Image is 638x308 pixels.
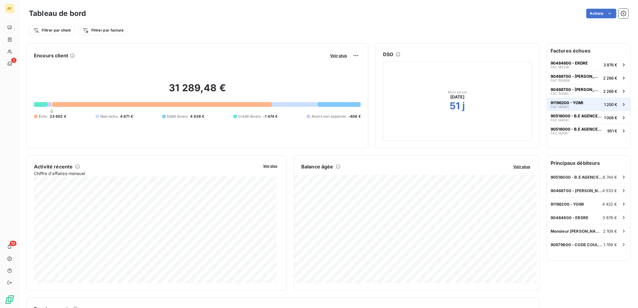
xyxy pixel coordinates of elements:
span: [DATE] [451,94,465,100]
span: Monsieur [PERSON_NAME] [551,229,603,234]
span: Débit divers [167,114,188,119]
span: Avoirs non associés [311,114,346,119]
span: 1 [11,58,17,63]
span: Chiffre d'affaires mensuel [34,170,259,177]
span: 2 266 € [603,76,617,80]
span: 90516000 - B.E AGENCEMENT [551,175,603,180]
span: 90468700 - [PERSON_NAME] DELEPINE [551,188,602,193]
span: 4 871 € [120,114,133,119]
span: Échu [39,114,47,119]
button: Filtrer par facture [78,26,128,35]
span: 4 638 € [190,114,204,119]
span: FAC 144581 [551,118,569,122]
span: Voir plus [513,164,530,169]
span: 1 008 € [604,115,617,120]
button: 90516000 - B.E AGENCEMENTFAC 140197951 € [547,124,630,137]
h6: DSO [383,51,393,58]
h2: 31 289,48 € [34,82,361,100]
span: 91196200 - YOMI [551,202,584,207]
button: 90468700 - [PERSON_NAME] DELEPINEFAC 1510802 266 € [547,84,630,98]
span: 23 662 € [50,114,66,119]
span: -1 474 € [263,114,278,119]
button: Voir plus [328,53,349,58]
h6: Factures échues [547,44,630,58]
span: 90484600 - ERDRE [551,61,588,65]
span: 1 200 € [604,102,617,107]
span: FAC 151080 [551,92,569,95]
span: 0 [50,109,53,114]
span: FAC 148951 [551,105,569,109]
span: 90516000 - B.E AGENCEMENT [551,127,605,131]
span: FAC 150669 [551,79,570,82]
button: Filtrer par client [29,26,75,35]
span: 90468700 - [PERSON_NAME] DELEPINE [551,87,601,92]
span: 4 533 € [602,188,617,193]
span: 91196200 - YOMI [551,100,583,105]
iframe: Intercom live chat [618,288,632,302]
span: 4 432 € [602,202,617,207]
h3: Tableau de bord [29,8,86,19]
h6: Balance âgée [301,163,333,170]
h6: Encours client [34,52,68,59]
span: FAC 143218 [551,65,569,69]
span: 951 € [607,128,617,133]
button: 90484600 - ERDREFAC 1432183 876 € [547,58,630,71]
button: Actions [586,9,616,18]
img: Logo LeanPay [5,295,14,304]
h2: j [463,100,465,112]
span: 3 876 € [603,215,617,220]
span: Voir plus [330,53,347,58]
button: Voir plus [512,164,532,169]
button: Voir plus [261,163,279,168]
span: 2 108 € [603,229,617,234]
span: 2 266 € [603,89,617,94]
span: 90879600 - CODE COULEUR [551,242,603,247]
h2: 51 [450,100,460,112]
button: 90516000 - B.E AGENCEMENTFAC 1445811 008 € [547,111,630,124]
button: 90468700 - [PERSON_NAME] DELEPINEFAC 1506692 266 € [547,71,630,84]
span: Crédit divers [238,114,261,119]
span: Voir plus [263,164,277,168]
span: Non-échu [100,114,118,119]
h6: Activité récente [34,163,73,170]
span: 90516000 - B.E AGENCEMENT [551,113,602,118]
span: -408 € [348,114,361,119]
span: 10 [10,241,17,246]
h6: Principaux débiteurs [547,156,630,170]
span: 6 744 € [603,175,617,180]
div: AE [5,4,14,13]
button: 91196200 - YOMIFAC 1489511 200 € [547,98,630,111]
span: 90468700 - [PERSON_NAME] DELEPINE [551,74,601,79]
span: FAC 140197 [551,131,569,135]
span: 1 769 € [603,242,617,247]
span: 3 876 € [603,62,617,67]
span: Mois actuel [448,90,467,94]
span: 90484600 - ERDRE [551,215,588,220]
